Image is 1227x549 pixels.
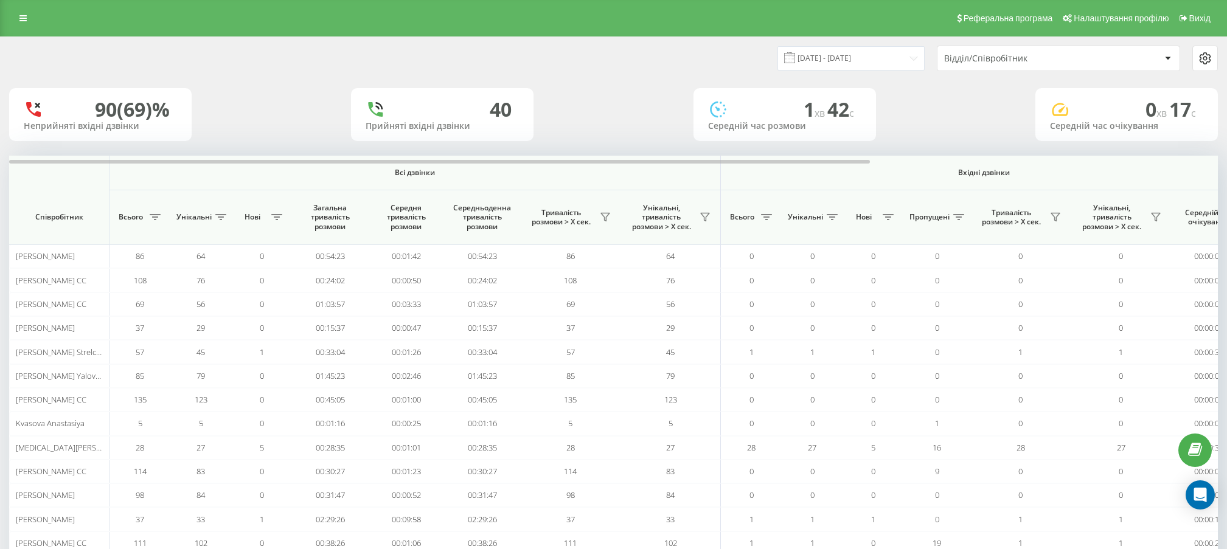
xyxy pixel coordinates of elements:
[1119,347,1123,357] span: 1
[1169,96,1196,122] span: 17
[301,203,359,232] span: Загальна тривалість розмови
[1018,250,1023,261] span: 0
[788,212,823,222] span: Унікальні
[196,250,205,261] span: 64
[368,483,444,507] td: 00:00:52
[708,121,861,131] div: Середній час розмови
[1191,106,1196,120] span: c
[444,460,520,483] td: 00:30:27
[136,489,144,500] span: 98
[749,537,754,548] span: 1
[1018,299,1023,309] span: 0
[747,442,756,453] span: 28
[1119,250,1123,261] span: 0
[176,212,212,222] span: Унікальні
[935,250,939,261] span: 0
[368,507,444,531] td: 00:09:58
[1189,13,1211,23] span: Вихід
[292,460,368,483] td: 00:30:27
[292,268,368,292] td: 00:24:02
[935,394,939,405] span: 0
[444,268,520,292] td: 00:24:02
[564,275,577,286] span: 108
[871,275,875,286] span: 0
[815,106,827,120] span: хв
[666,442,675,453] span: 27
[566,299,575,309] span: 69
[810,466,815,477] span: 0
[260,347,264,357] span: 1
[849,106,854,120] span: c
[368,292,444,316] td: 00:03:33
[627,203,696,232] span: Унікальні, тривалість розмови > Х сек.
[976,208,1046,227] span: Тривалість розмови > Х сек.
[871,322,875,333] span: 0
[368,268,444,292] td: 00:00:50
[444,436,520,460] td: 00:28:35
[368,364,444,388] td: 00:02:46
[804,96,827,122] span: 1
[1145,96,1169,122] span: 0
[260,466,264,477] span: 0
[444,364,520,388] td: 01:45:23
[136,250,144,261] span: 86
[664,394,677,405] span: 123
[749,418,754,429] span: 0
[935,299,939,309] span: 0
[669,418,673,429] span: 5
[566,347,575,357] span: 57
[810,250,815,261] span: 0
[1119,370,1123,381] span: 0
[753,168,1215,178] span: Вхідні дзвінки
[827,96,854,122] span: 42
[292,507,368,531] td: 02:29:26
[292,244,368,268] td: 00:54:23
[1117,442,1125,453] span: 27
[566,489,575,500] span: 98
[566,370,575,381] span: 85
[1156,106,1169,120] span: хв
[810,514,815,525] span: 1
[566,442,575,453] span: 28
[136,442,144,453] span: 28
[292,316,368,340] td: 00:15:37
[16,250,75,261] span: [PERSON_NAME]
[727,212,757,222] span: Всього
[810,370,815,381] span: 0
[368,436,444,460] td: 00:01:01
[134,275,147,286] span: 108
[810,275,815,286] span: 0
[749,394,754,405] span: 0
[1119,275,1123,286] span: 0
[444,483,520,507] td: 00:31:47
[909,212,950,222] span: Пропущені
[810,489,815,500] span: 0
[871,537,875,548] span: 0
[849,212,879,222] span: Нові
[260,418,264,429] span: 0
[935,275,939,286] span: 0
[16,418,85,429] span: Kvasova Anastasiya
[368,316,444,340] td: 00:00:47
[292,436,368,460] td: 00:28:35
[564,537,577,548] span: 111
[16,275,86,286] span: [PERSON_NAME] CC
[871,442,875,453] span: 5
[195,537,207,548] span: 102
[810,299,815,309] span: 0
[566,322,575,333] span: 37
[666,514,675,525] span: 33
[196,299,205,309] span: 56
[490,98,512,121] div: 40
[1018,418,1023,429] span: 0
[199,418,203,429] span: 5
[810,418,815,429] span: 0
[810,537,815,548] span: 1
[134,466,147,477] span: 114
[444,507,520,531] td: 02:29:26
[368,460,444,483] td: 00:01:23
[444,340,520,364] td: 00:33:04
[16,537,86,548] span: [PERSON_NAME] CC
[871,299,875,309] span: 0
[196,466,205,477] span: 83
